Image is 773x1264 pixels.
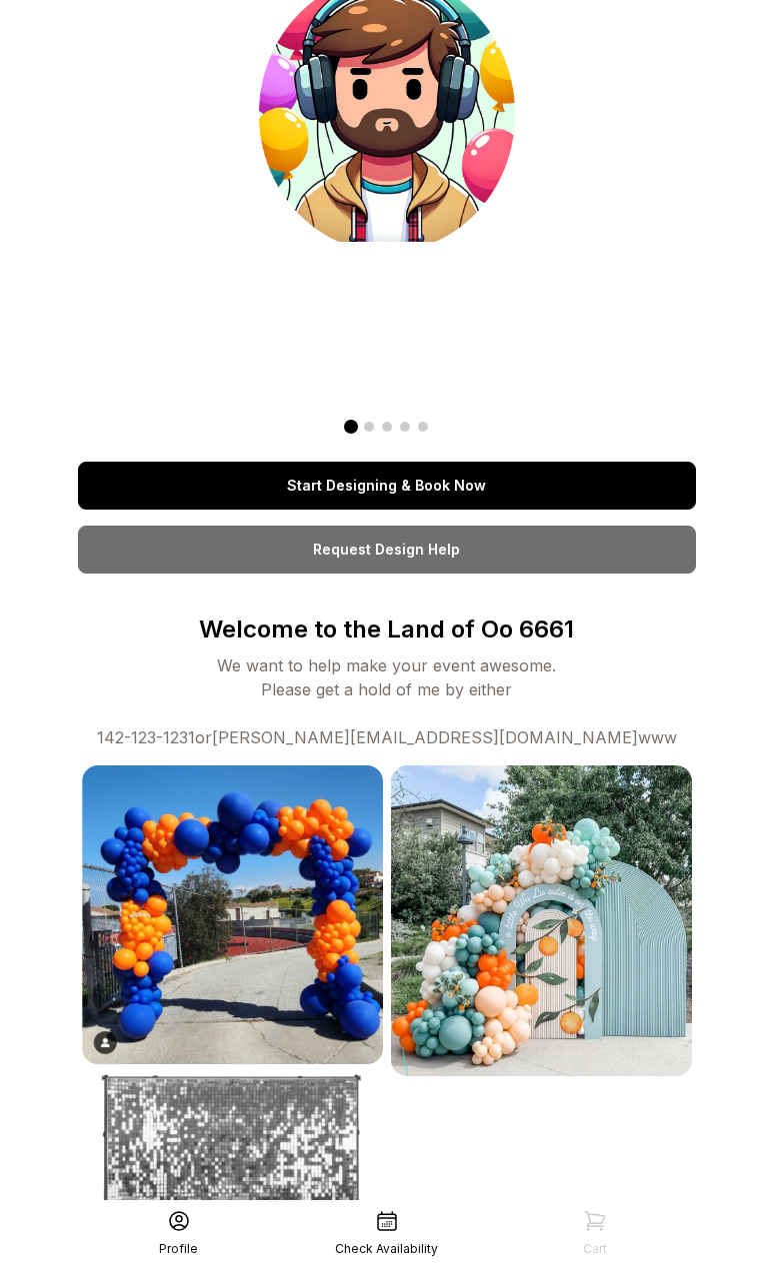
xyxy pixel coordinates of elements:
[78,462,696,510] a: Start Designing & Book Now
[97,727,195,747] a: 142-123-1231
[159,1241,198,1257] div: Profile
[335,1241,438,1257] div: Check Availability
[212,727,638,747] a: [PERSON_NAME][EMAIL_ADDRESS][DOMAIN_NAME]
[78,526,696,574] a: Request Design Help
[583,1241,607,1257] div: Cart
[97,653,677,749] div: We want to help make your event awesome. Please get a hold of me by either or www
[97,614,677,645] p: Welcome to the Land of Oo 6661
